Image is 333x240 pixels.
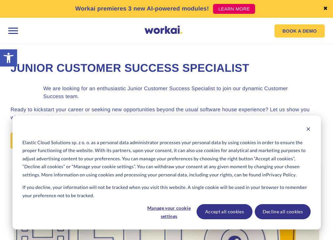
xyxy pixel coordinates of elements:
[255,204,311,219] button: Decline all cookies
[11,106,322,122] p: Ready to kickstart your career or seeking new opportunities beyond the usual software house exper...
[11,61,322,76] h1: Junior Customer Success Specialist
[306,126,311,134] button: Dismiss cookie banner
[323,6,328,12] a: ✖
[43,85,290,101] h3: We are looking for an enthusiastic Junior Customer Success Specialist to join our dynamic Custome...
[22,183,310,200] p: If you decline, your information will not be tracked when you visit this website. A single cookie...
[144,204,194,219] button: Manage your cookie settings
[22,139,310,179] p: Elastic Cloud Solutions sp. z o. o. as a personal data administrator processes your personal data...
[12,116,321,229] div: Cookie banner
[75,4,209,13] p: Workai premieres 3 new AI-powered modules!
[274,24,324,38] a: BOOK A DEMO
[266,171,296,179] a: Privacy Policy
[197,204,252,219] button: Accept all cookies
[11,132,65,149] a: APPLY [DATE]!
[213,4,255,14] a: LEARN MORE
